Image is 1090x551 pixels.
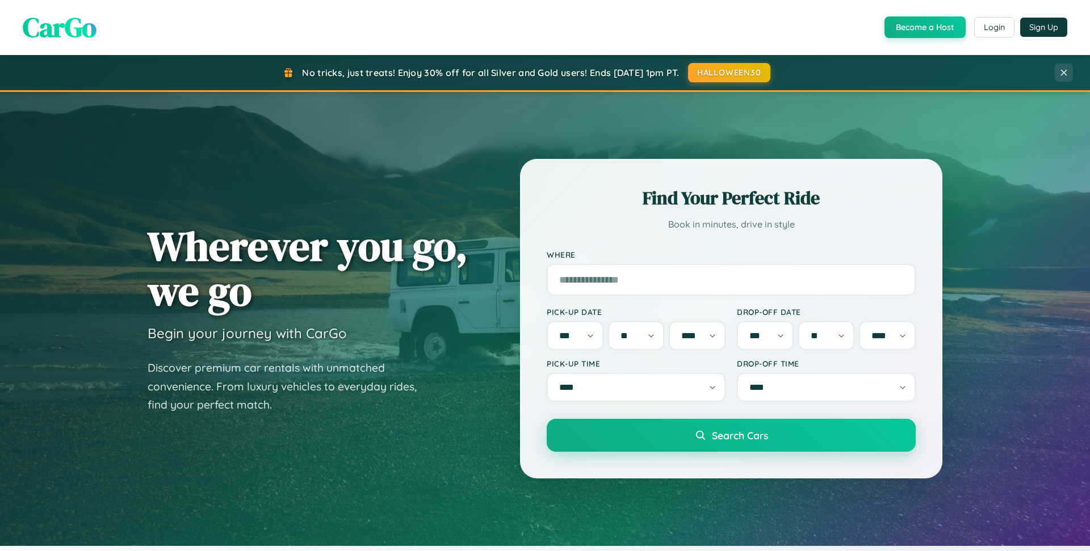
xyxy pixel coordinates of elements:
[547,307,726,317] label: Pick-up Date
[712,429,768,441] span: Search Cars
[23,9,97,46] span: CarGo
[547,419,916,452] button: Search Cars
[974,17,1014,37] button: Login
[148,224,468,313] h1: Wherever you go, we go
[884,16,966,38] button: Become a Host
[547,186,916,211] h2: Find Your Perfect Ride
[302,67,679,78] span: No tricks, just treats! Enjoy 30% off for all Silver and Gold users! Ends [DATE] 1pm PT.
[148,359,431,414] p: Discover premium car rentals with unmatched convenience. From luxury vehicles to everyday rides, ...
[547,250,916,259] label: Where
[1020,18,1067,37] button: Sign Up
[737,359,916,368] label: Drop-off Time
[547,216,916,233] p: Book in minutes, drive in style
[547,359,726,368] label: Pick-up Time
[737,307,916,317] label: Drop-off Date
[148,325,347,342] h3: Begin your journey with CarGo
[688,63,770,82] button: HALLOWEEN30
